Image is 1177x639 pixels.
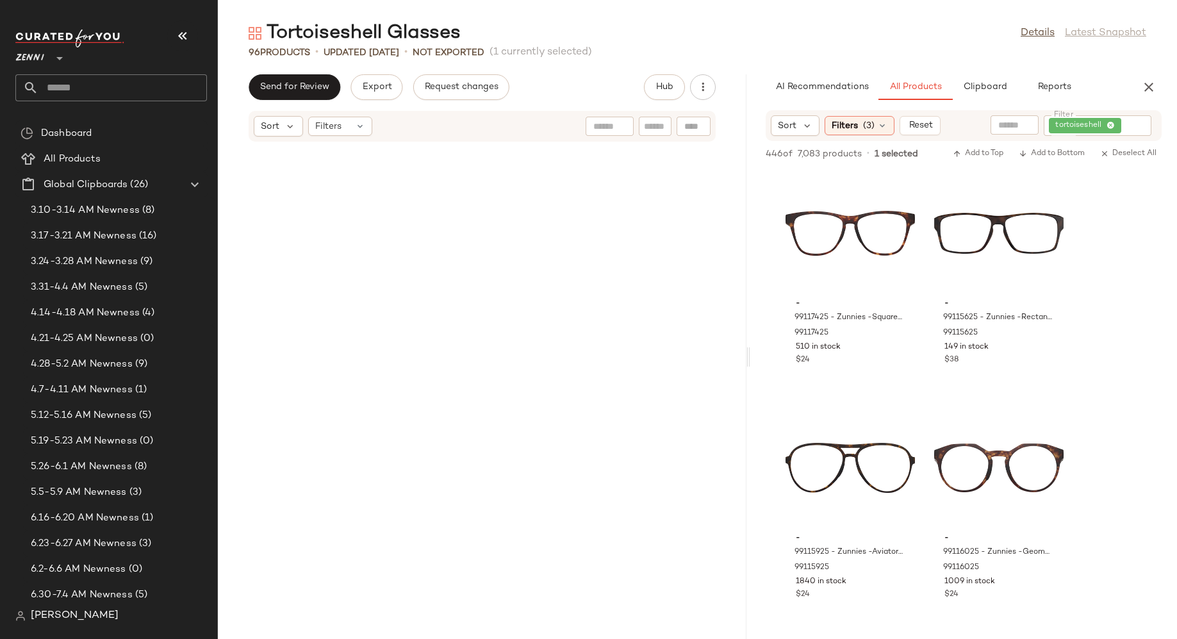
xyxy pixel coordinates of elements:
[944,354,959,366] span: $38
[133,383,147,397] span: (1)
[655,82,673,92] span: Hub
[31,203,140,218] span: 3.10-3.14 AM Newness
[798,147,862,161] span: 7,083 products
[778,119,796,133] span: Sort
[943,547,1052,558] span: 99116025 - Zunnies -Geometric Sunglasses - Tortoiseshell - Plastic
[413,74,509,100] button: Request changes
[796,342,841,353] span: 510 in stock
[944,576,995,588] span: 1009 in stock
[863,119,875,133] span: (3)
[889,82,942,92] span: All Products
[796,576,846,588] span: 1840 in stock
[137,434,153,449] span: (0)
[126,562,142,577] span: (0)
[943,312,1052,324] span: 99115625 - Zunnies -Rectangle Sports Sunglasses - Tortoiseshell - Plastic
[413,46,484,60] p: Not Exported
[41,126,92,141] span: Dashboard
[44,152,101,167] span: All Products
[315,45,318,60] span: •
[31,357,133,372] span: 4.28-5.2 AM Newness
[133,280,147,295] span: (5)
[133,357,147,372] span: (9)
[794,328,828,339] span: 99117425
[140,306,154,320] span: (4)
[315,120,342,133] span: Filters
[136,408,151,423] span: (5)
[31,229,136,244] span: 3.17-3.21 AM Newness
[786,408,915,527] img: 99115925_frame.png
[31,460,132,474] span: 5.26-6.1 AM Newness
[259,82,329,92] span: Send for Review
[31,331,138,346] span: 4.21-4.25 AM Newness
[136,229,157,244] span: (16)
[140,203,154,218] span: (8)
[794,547,903,558] span: 99115925 - Zunnies -Aviator Sunglasses - Tortoiseshell - Plastic
[31,306,140,320] span: 4.14-4.18 AM Newness
[962,82,1007,92] span: Clipboard
[249,46,310,60] div: Products
[1021,26,1055,41] a: Details
[796,354,810,366] span: $24
[786,174,915,293] img: 99117425_frame.png
[943,328,978,339] span: 99115625
[934,408,1064,527] img: 99116025_frame.png
[766,147,793,161] span: 446 of
[128,178,148,192] span: (26)
[44,178,128,192] span: Global Clipboards
[875,147,918,161] span: 1 selected
[361,82,391,92] span: Export
[31,511,139,526] span: 6.16-6.20 AM Newness
[832,119,858,133] span: Filters
[249,48,260,58] span: 96
[404,45,407,60] span: •
[15,29,124,47] img: cfy_white_logo.C9jOOHJF.svg
[490,45,592,60] span: (1 currently selected)
[31,608,119,624] span: [PERSON_NAME]
[948,146,1008,162] button: Add to Top
[775,82,869,92] span: AI Recommendations
[138,331,154,346] span: (0)
[139,511,153,526] span: (1)
[908,120,932,131] span: Reset
[943,562,979,574] span: 99116025
[31,562,126,577] span: 6.2-6.6 AM Newness
[31,434,137,449] span: 5.19-5.23 AM Newness
[1037,82,1071,92] span: Reports
[953,149,1003,158] span: Add to Top
[644,74,685,100] button: Hub
[249,27,261,40] img: svg%3e
[31,408,136,423] span: 5.12-5.16 AM Newness
[350,74,402,100] button: Export
[796,298,905,310] span: -
[249,21,461,46] div: Tortoiseshell Glasses
[944,298,1053,310] span: -
[138,254,152,269] span: (9)
[31,254,138,269] span: 3.24-3.28 AM Newness
[944,533,1053,544] span: -
[31,485,127,500] span: 5.5-5.9 AM Newness
[796,533,905,544] span: -
[794,312,903,324] span: 99117425 - Zunnies -Square Sunglasses - Tortoiseshell - Plastic
[15,44,44,67] span: Zenni
[900,116,941,135] button: Reset
[133,588,147,602] span: (5)
[31,280,133,295] span: 3.31-4.4 AM Newness
[15,611,26,621] img: svg%3e
[31,536,136,551] span: 6.23-6.27 AM Newness
[1014,146,1090,162] button: Add to Bottom
[324,46,399,60] p: updated [DATE]
[944,589,959,601] span: $24
[21,127,33,140] img: svg%3e
[934,174,1064,293] img: 99115625_frame.png
[1019,149,1085,158] span: Add to Bottom
[132,460,147,474] span: (8)
[31,383,133,397] span: 4.7-4.11 AM Newness
[31,588,133,602] span: 6.30-7.4 AM Newness
[1095,146,1162,162] button: Deselect All
[796,589,810,601] span: $24
[136,536,151,551] span: (3)
[944,342,989,353] span: 149 in stock
[249,74,340,100] button: Send for Review
[424,82,498,92] span: Request changes
[794,562,829,574] span: 99115925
